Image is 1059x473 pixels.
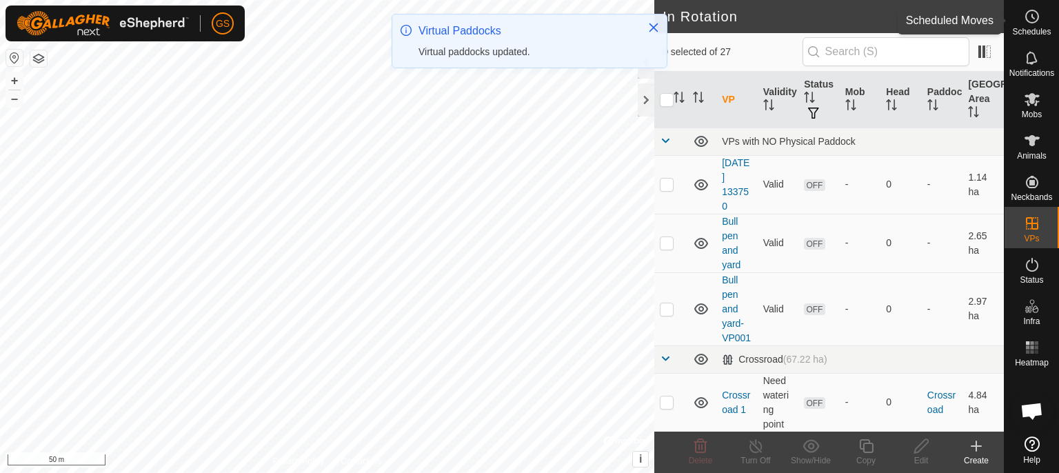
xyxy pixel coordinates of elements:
[880,72,922,128] th: Head
[1020,276,1043,284] span: Status
[341,455,381,467] a: Contact Us
[804,238,825,250] span: OFF
[880,214,922,272] td: 0
[798,72,840,128] th: Status
[927,101,938,112] p-sorticon: Activate to sort
[758,373,799,432] td: Need watering point
[722,354,827,365] div: Crossroad
[968,108,979,119] p-sorticon: Activate to sort
[722,216,740,270] a: Bull pen and yard
[418,45,634,59] div: Virtual paddocks updated.
[845,101,856,112] p-sorticon: Activate to sort
[845,177,876,192] div: -
[6,50,23,66] button: Reset Map
[804,303,825,315] span: OFF
[1012,28,1051,36] span: Schedules
[804,179,825,191] span: OFF
[845,302,876,316] div: -
[273,455,325,467] a: Privacy Policy
[783,354,827,365] span: (67.22 ha)
[840,72,881,128] th: Mob
[922,214,963,272] td: -
[633,452,648,467] button: i
[1009,69,1054,77] span: Notifications
[30,50,47,67] button: Map Layers
[716,72,758,128] th: VP
[838,454,894,467] div: Copy
[728,454,783,467] div: Turn Off
[880,272,922,345] td: 0
[6,72,23,89] button: +
[722,136,998,147] div: VPs with NO Physical Paddock
[880,155,922,214] td: 0
[845,236,876,250] div: -
[1017,152,1047,160] span: Animals
[674,94,685,105] p-sorticon: Activate to sort
[693,94,704,105] p-sorticon: Activate to sort
[663,45,802,59] span: 0 selected of 27
[1022,110,1042,119] span: Mobs
[418,23,634,39] div: Virtual Paddocks
[783,454,838,467] div: Show/Hide
[962,155,1004,214] td: 1.14 ha
[722,390,750,415] a: Crossroad 1
[758,272,799,345] td: Valid
[922,155,963,214] td: -
[894,454,949,467] div: Edit
[1024,234,1039,243] span: VPs
[1015,359,1049,367] span: Heatmap
[689,456,713,465] span: Delete
[1011,193,1052,201] span: Neckbands
[1023,317,1040,325] span: Infra
[962,72,1004,128] th: [GEOGRAPHIC_DATA] Area
[922,72,963,128] th: Paddock
[803,37,969,66] input: Search (S)
[763,101,774,112] p-sorticon: Activate to sort
[949,454,1004,467] div: Create
[722,274,751,343] a: Bull pen and yard-VP001
[804,397,825,409] span: OFF
[644,18,663,37] button: Close
[975,6,990,27] span: 27
[6,90,23,107] button: –
[758,72,799,128] th: Validity
[663,8,975,25] h2: In Rotation
[639,453,642,465] span: i
[922,272,963,345] td: -
[1011,390,1053,432] div: Open chat
[845,395,876,410] div: -
[804,94,815,105] p-sorticon: Activate to sort
[886,101,897,112] p-sorticon: Activate to sort
[1023,456,1040,464] span: Help
[17,11,189,36] img: Gallagher Logo
[758,214,799,272] td: Valid
[758,155,799,214] td: Valid
[880,373,922,432] td: 0
[962,272,1004,345] td: 2.97 ha
[927,390,956,415] a: Crossroad
[962,373,1004,432] td: 4.84 ha
[722,157,749,212] a: [DATE] 133750
[216,17,230,31] span: GS
[1005,431,1059,470] a: Help
[962,214,1004,272] td: 2.65 ha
